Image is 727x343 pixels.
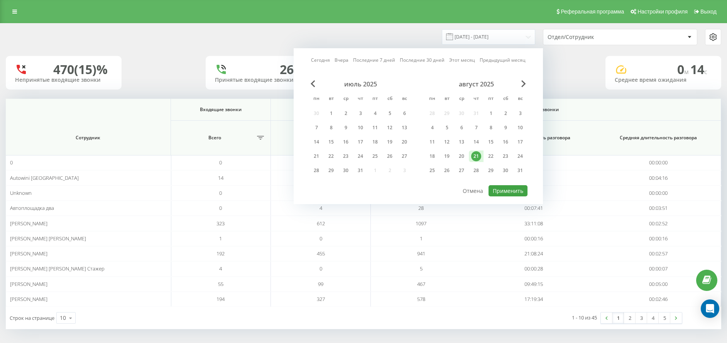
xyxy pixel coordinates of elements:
div: 11 [370,123,380,133]
div: ср 30 июля 2025 г. [338,165,353,176]
div: 12 [442,137,452,147]
div: 26 [442,166,452,176]
div: 20 [456,151,467,161]
div: 13 [456,137,467,147]
div: вт 15 июля 2025 г. [324,136,338,148]
span: м [684,68,690,76]
div: 6 [456,123,467,133]
span: [PERSON_NAME] [10,296,47,302]
div: 8 [326,123,336,133]
div: 1 [326,108,336,118]
span: Автоплощадка два [10,204,54,211]
td: 00:02:46 [596,292,721,307]
span: 455 [317,250,325,257]
div: пн 11 авг. 2025 г. [425,136,440,148]
div: сб 2 авг. 2025 г. [498,108,513,119]
div: 6 [399,108,409,118]
div: пт 25 июля 2025 г. [368,150,382,162]
div: 4 [427,123,437,133]
div: 3 [355,108,365,118]
span: 5 [420,265,423,272]
div: 31 [515,166,525,176]
div: Принятые входящие звонки [215,77,312,83]
div: пн 4 авг. 2025 г. [425,122,440,133]
div: пт 15 авг. 2025 г. [484,136,498,148]
td: 33:11:08 [471,216,596,231]
td: 21:08:24 [471,246,596,261]
div: сб 30 авг. 2025 г. [498,165,513,176]
div: август 2025 [425,80,527,88]
div: 10 [515,123,525,133]
div: чт 24 июля 2025 г. [353,150,368,162]
td: 17:19:34 [471,292,596,307]
div: сб 16 авг. 2025 г. [498,136,513,148]
span: [PERSON_NAME] [10,220,47,227]
span: 327 [317,296,325,302]
div: сб 5 июля 2025 г. [382,108,397,119]
span: [PERSON_NAME] [10,280,47,287]
span: Сотрудник [17,135,159,141]
div: 23 [341,151,351,161]
div: Среднее время ожидания [615,77,712,83]
div: 470 (15)% [53,62,108,77]
div: ср 20 авг. 2025 г. [454,150,469,162]
div: 9 [500,123,511,133]
div: 10 [355,123,365,133]
div: 2 [341,108,351,118]
span: Autowini [GEOGRAPHIC_DATA] [10,174,79,181]
div: 4 [370,108,380,118]
a: Последние 30 дней [400,56,445,64]
span: c [704,68,707,76]
span: 0 [677,61,690,78]
span: 941 [417,250,425,257]
div: 1 - 10 из 45 [572,314,597,321]
span: 0 [219,204,222,211]
div: чт 3 июля 2025 г. [353,108,368,119]
td: 09:49:15 [471,277,596,292]
div: ср 13 авг. 2025 г. [454,136,469,148]
div: вс 31 авг. 2025 г. [513,165,527,176]
div: чт 21 авг. 2025 г. [469,150,484,162]
abbr: вторник [441,93,453,105]
abbr: суббота [384,93,396,105]
div: 17 [515,137,525,147]
div: 5 [385,108,395,118]
div: пт 8 авг. 2025 г. [484,122,498,133]
div: вс 20 июля 2025 г. [397,136,412,148]
span: Настройки профиля [637,8,688,15]
div: вс 3 авг. 2025 г. [513,108,527,119]
a: Вчера [335,56,348,64]
div: вс 17 авг. 2025 г. [513,136,527,148]
span: [PERSON_NAME] [PERSON_NAME] [10,235,86,242]
span: 14 [690,61,707,78]
div: 30 [500,166,511,176]
div: вт 22 июля 2025 г. [324,150,338,162]
div: 14 [311,137,321,147]
div: вс 6 июля 2025 г. [397,108,412,119]
div: 11 [427,137,437,147]
div: 21 [471,151,481,161]
button: Отмена [458,185,487,196]
td: 00:00:00 [596,186,721,201]
div: Open Intercom Messenger [701,299,719,318]
div: 25 [370,151,380,161]
abbr: понедельник [311,93,322,105]
div: 14 [471,137,481,147]
td: 00:07:41 [471,201,596,216]
span: Исходящие звонки [279,106,362,113]
div: 10 [60,314,66,322]
span: Все звонки [392,106,700,113]
div: чт 28 авг. 2025 г. [469,165,484,176]
span: 0 [219,189,222,196]
td: 00:00:28 [471,261,596,276]
div: 18 [370,137,380,147]
span: 14 [218,174,223,181]
div: 24 [355,151,365,161]
div: 9 [341,123,351,133]
span: 194 [216,296,225,302]
span: [PERSON_NAME] [PERSON_NAME] Стажер [10,265,105,272]
div: 28 [311,166,321,176]
span: Реферальная программа [561,8,624,15]
div: вт 5 авг. 2025 г. [440,122,454,133]
div: 23 [500,151,511,161]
